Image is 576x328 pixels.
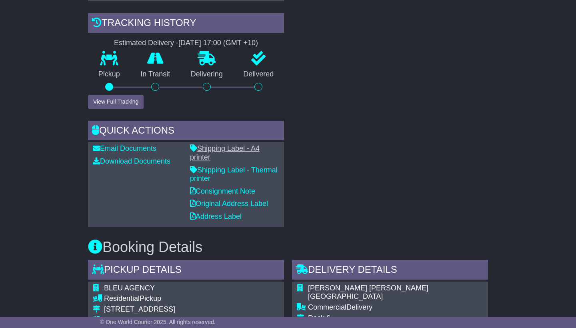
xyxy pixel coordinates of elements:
[308,284,428,301] span: [PERSON_NAME] [PERSON_NAME][GEOGRAPHIC_DATA]
[130,70,181,79] p: In Transit
[100,319,216,325] span: © One World Courier 2025. All rights reserved.
[308,314,483,323] div: Dock 6
[88,70,130,79] p: Pickup
[88,95,144,109] button: View Full Tracking
[104,316,279,325] div: [GEOGRAPHIC_DATA], [GEOGRAPHIC_DATA]
[190,212,242,220] a: Address Label
[178,39,258,48] div: [DATE] 17:00 (GMT +10)
[180,70,233,79] p: Delivering
[88,13,284,35] div: Tracking history
[190,187,255,195] a: Consignment Note
[88,39,284,48] div: Estimated Delivery -
[190,144,260,161] a: Shipping Label - A4 printer
[88,239,488,255] h3: Booking Details
[233,70,284,79] p: Delivered
[93,144,156,152] a: Email Documents
[88,121,284,142] div: Quick Actions
[308,303,346,311] span: Commercial
[104,294,279,303] div: Pickup
[190,200,268,208] a: Original Address Label
[104,305,279,314] div: [STREET_ADDRESS]
[292,260,488,282] div: Delivery Details
[93,157,170,165] a: Download Documents
[104,284,155,292] span: BLEU AGENCY
[104,294,140,302] span: Residential
[88,260,284,282] div: Pickup Details
[308,303,483,312] div: Delivery
[190,166,278,183] a: Shipping Label - Thermal printer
